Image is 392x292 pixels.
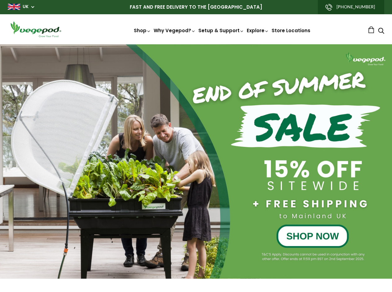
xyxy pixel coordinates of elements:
a: Search [378,28,384,35]
a: Shop [134,27,151,34]
a: Store Locations [272,27,310,34]
a: Setup & Support [198,27,244,34]
a: Why Vegepod? [154,27,196,34]
a: Explore [247,27,269,34]
a: UK [23,4,29,10]
img: gb_large.png [8,4,20,10]
img: Vegepod [8,20,64,38]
